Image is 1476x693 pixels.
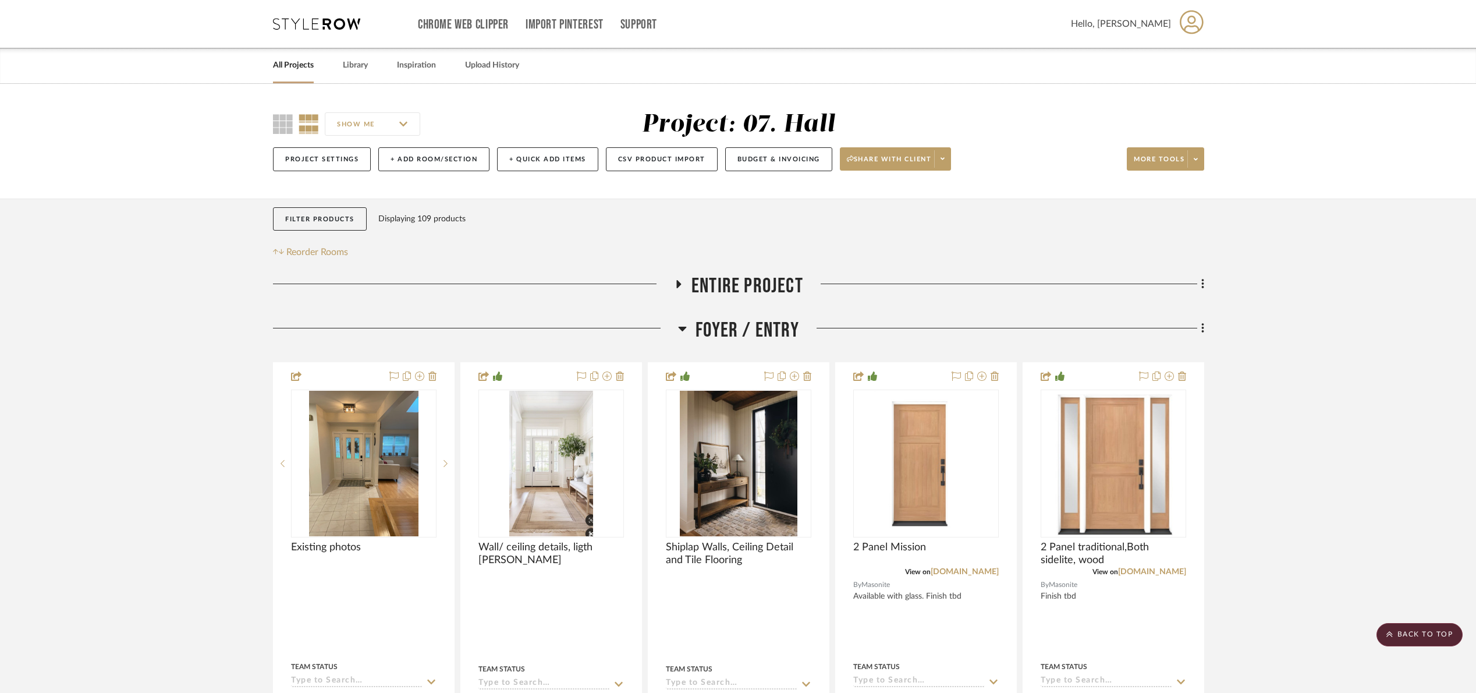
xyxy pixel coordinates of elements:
[509,391,593,536] img: Wall/ ceiling details, ligth woods
[291,662,338,672] div: Team Status
[606,147,718,171] button: CSV Product Import
[853,662,900,672] div: Team Status
[696,318,799,343] span: Foyer / Entry
[497,147,598,171] button: + Quick Add Items
[478,541,624,567] span: Wall/ ceiling details, ligth [PERSON_NAME]
[378,207,466,231] div: Displaying 109 products
[666,390,811,537] div: 0
[931,568,999,576] a: [DOMAIN_NAME]
[1118,568,1186,576] a: [DOMAIN_NAME]
[840,147,952,171] button: Share with client
[273,58,314,73] a: All Projects
[1041,579,1049,591] span: By
[1134,155,1184,172] span: More tools
[1041,676,1172,687] input: Type to Search…
[479,390,623,537] div: 0
[291,676,423,687] input: Type to Search…
[861,579,890,591] span: Masonite
[666,541,811,567] span: Shiplap Walls, Ceiling Detail and Tile Flooring
[1041,390,1186,537] div: 0
[465,58,519,73] a: Upload History
[680,391,797,536] img: Shiplap Walls, Ceiling Detail and Tile Flooring
[273,245,348,259] button: Reorder Rooms
[1049,579,1077,591] span: Masonite
[1127,147,1204,171] button: More tools
[526,20,604,30] a: Import Pinterest
[397,58,436,73] a: Inspiration
[273,207,367,231] button: Filter Products
[725,147,832,171] button: Budget & Invoicing
[1071,17,1171,31] span: Hello, [PERSON_NAME]
[1376,623,1463,646] scroll-to-top-button: BACK TO TOP
[642,112,835,137] div: Project: 07. Hall
[292,390,436,537] div: 0
[853,579,861,591] span: By
[847,155,932,172] span: Share with client
[1041,662,1087,672] div: Team Status
[273,147,371,171] button: Project Settings
[875,391,977,536] img: 2 Panel Mission
[309,391,418,536] img: Existing photos
[1053,391,1173,536] img: 2 Panel traditional,Both sidelite, wood
[853,676,985,687] input: Type to Search…
[666,664,712,674] div: Team Status
[666,678,797,690] input: Type to Search…
[620,20,657,30] a: Support
[1041,541,1186,567] span: 2 Panel traditional,Both sidelite, wood
[286,245,348,259] span: Reorder Rooms
[478,664,525,674] div: Team Status
[905,568,931,575] span: View on
[853,541,926,554] span: 2 Panel Mission
[478,678,610,690] input: Type to Search…
[291,541,361,554] span: Existing photos
[418,20,509,30] a: Chrome Web Clipper
[343,58,368,73] a: Library
[378,147,489,171] button: + Add Room/Section
[691,274,803,299] span: Entire Project
[1092,568,1118,575] span: View on
[854,390,998,537] div: 0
